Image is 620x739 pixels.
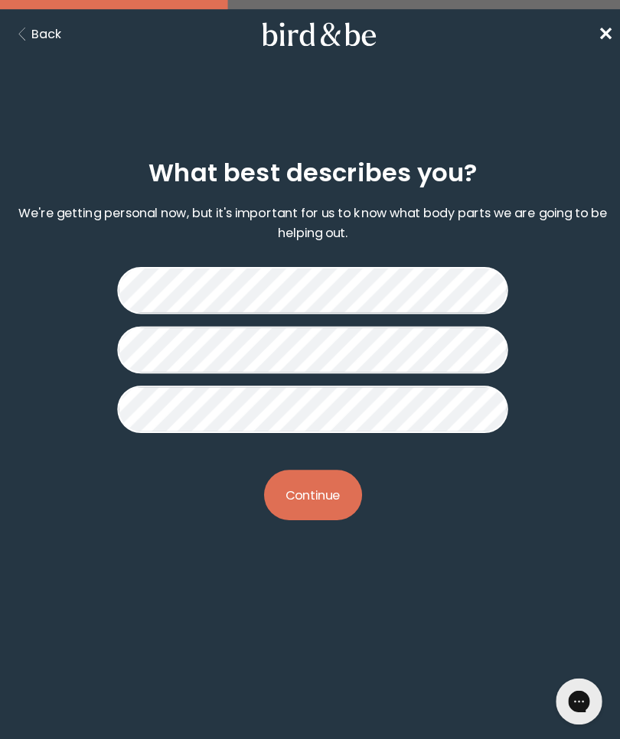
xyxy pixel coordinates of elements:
button: Continue [262,466,359,516]
h2: What best describes you? [148,153,473,190]
a: ✕ [592,21,608,47]
p: We're getting personal now, but it's important for us to know what body parts we are going to be ... [12,202,608,240]
button: Back Button [12,24,61,44]
iframe: Gorgias live chat messenger [543,667,605,724]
